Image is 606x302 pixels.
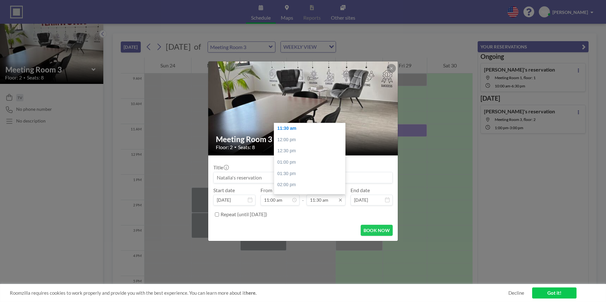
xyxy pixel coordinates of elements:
[274,123,348,134] div: 11:30 am
[274,134,348,146] div: 12:00 pm
[246,290,256,296] a: here.
[274,191,348,202] div: 02:30 pm
[10,290,508,296] span: Roomzilla requires cookies to work properly and provide you with the best experience. You can lea...
[361,225,393,236] button: BOOK NOW
[532,287,577,299] a: Got it!
[234,145,236,149] span: •
[261,187,272,193] label: From
[274,179,348,191] div: 02:00 pm
[216,144,233,150] span: Floor: 2
[216,135,391,144] h2: Meeting Room 3
[274,157,348,168] div: 01:00 pm
[213,164,228,171] label: Title
[274,168,348,179] div: 01:30 pm
[508,290,524,296] a: Decline
[213,187,235,193] label: Start date
[214,172,392,183] input: Natalia's reservation
[274,145,348,157] div: 12:30 pm
[238,144,255,150] span: Seats: 8
[302,189,304,203] span: -
[221,211,267,217] label: Repeat (until [DATE])
[351,187,370,193] label: End date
